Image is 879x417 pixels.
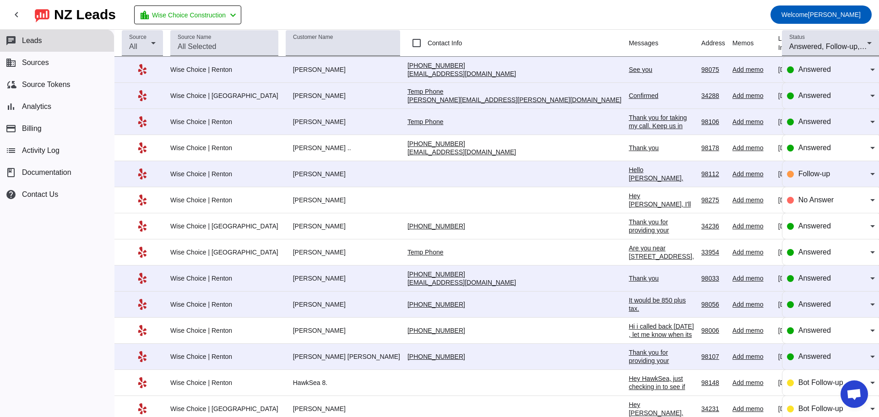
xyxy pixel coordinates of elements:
div: Wise Choice | [GEOGRAPHIC_DATA] [170,222,278,230]
mat-icon: Yelp [137,221,148,232]
span: book [5,167,16,178]
div: [DATE] 08:45:AM [778,118,828,126]
mat-icon: Yelp [137,195,148,206]
mat-label: Source Name [178,34,211,40]
div: [PERSON_NAME] [286,92,400,100]
div: [PERSON_NAME] [286,405,400,413]
div: 98107 [701,352,725,361]
div: [DATE] 06:59:PM [778,144,828,152]
div: [PERSON_NAME] [286,118,400,126]
div: Open chat [841,380,868,408]
a: [PHONE_NUMBER] [407,327,465,334]
div: Wise Choice | Renton [170,352,278,361]
div: Add memo [732,274,771,282]
div: [DATE] 06:29:PM [778,379,828,387]
div: Add memo [732,222,771,230]
mat-icon: Yelp [137,247,148,258]
div: HawkSea 8. [286,379,400,387]
span: Source Tokens [22,81,71,89]
div: 98106 [701,118,725,126]
button: Wise Choice Construction [134,5,241,24]
div: Thank you for taking my call. Keep us in mind, when you get other quotes [629,114,694,146]
mat-icon: Yelp [137,64,148,75]
div: Wise Choice | Renton [170,170,278,178]
div: Wise Choice | Renton [170,379,278,387]
div: Wise Choice | Renton [170,144,278,152]
div: Last Interaction [778,34,820,52]
mat-icon: Yelp [137,351,148,362]
div: Wise Choice | [GEOGRAPHIC_DATA] [170,92,278,100]
a: [PHONE_NUMBER] [407,353,465,360]
div: [DATE] 03:00:PM [778,326,828,335]
mat-icon: Yelp [137,90,148,101]
th: Address [701,30,732,57]
span: No Answer [798,196,834,204]
mat-label: Customer Name [293,34,333,40]
span: [PERSON_NAME] [781,8,861,21]
div: [PERSON_NAME] [PERSON_NAME] [286,352,400,361]
span: Answered [798,326,831,334]
div: Add memo [732,248,771,256]
div: [DATE] 02:43:PM [778,405,828,413]
a: Temp Phone [407,118,444,125]
div: 98178 [701,144,725,152]
div: 33954 [701,248,725,256]
div: Add memo [732,65,771,74]
div: Wise Choice | Renton [170,118,278,126]
span: Answered [798,300,831,308]
span: Bot Follow-up [798,379,843,386]
div: [DATE] 05:19:PM [778,170,828,178]
span: Answered [798,222,831,230]
mat-label: Status [789,34,805,40]
div: Add memo [732,352,771,361]
a: [PHONE_NUMBER] [407,301,465,308]
div: Add memo [732,326,771,335]
div: Wise Choice | [GEOGRAPHIC_DATA] [170,248,278,256]
div: Wise Choice | Renton [170,300,278,309]
mat-icon: Yelp [137,168,148,179]
div: Thank you for providing your information! We'll get back to you as soon as possible, considering ... [629,348,694,414]
mat-icon: payment [5,123,16,134]
span: All [129,43,137,50]
div: 34236 [701,222,725,230]
div: Confirmed [629,92,694,100]
span: Contact Us [22,190,58,199]
div: 98275 [701,196,725,204]
div: 98112 [701,170,725,178]
mat-icon: chevron_left [228,10,239,21]
div: Wise Choice | Renton [170,326,278,335]
div: 98075 [701,65,725,74]
div: Add memo [732,405,771,413]
span: Welcome [781,11,808,18]
th: Memos [732,30,778,57]
span: Answered [798,144,831,152]
mat-icon: Yelp [137,325,148,336]
span: Analytics [22,103,51,111]
div: [PERSON_NAME] [286,196,400,204]
div: Wise Choice | Renton [170,274,278,282]
div: Wise Choice | [GEOGRAPHIC_DATA] [170,405,278,413]
div: It would be 850 plus tax. [629,296,694,313]
a: [EMAIL_ADDRESS][DOMAIN_NAME] [407,279,516,286]
a: [EMAIL_ADDRESS][DOMAIN_NAME] [407,70,516,77]
mat-icon: Yelp [137,403,148,414]
a: Temp Phone [407,249,444,256]
span: Answered [798,92,831,99]
mat-icon: help [5,189,16,200]
mat-icon: location_city [139,10,150,21]
span: Documentation [22,168,71,177]
div: [DATE] 04:36:PM [778,248,828,256]
div: 98033 [701,274,725,282]
a: [PERSON_NAME][EMAIL_ADDRESS][PERSON_NAME][DOMAIN_NAME] [407,96,622,103]
a: [PHONE_NUMBER] [407,222,465,230]
a: [EMAIL_ADDRESS][DOMAIN_NAME] [407,148,516,156]
div: Add memo [732,118,771,126]
mat-icon: cloud_sync [5,79,16,90]
div: [PERSON_NAME] .. [286,144,400,152]
div: [PERSON_NAME] [286,274,400,282]
a: [PHONE_NUMBER] [407,140,465,147]
div: Wise Choice | Renton [170,196,278,204]
img: logo [35,7,49,22]
div: Hello [PERSON_NAME], this is [PERSON_NAME], we can get you on schedule for [DATE] if that works f... [629,166,694,223]
div: Thank you for providing your information! We'll get back to you as soon as possible. Thank you!​ [629,218,694,267]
